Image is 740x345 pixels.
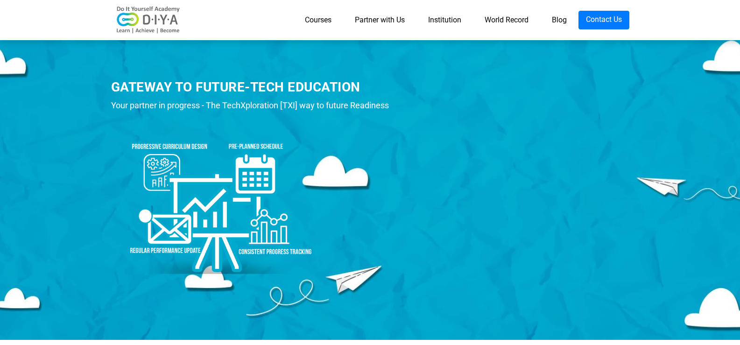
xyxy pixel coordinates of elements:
[111,6,186,34] img: logo-v2.png
[578,11,629,29] a: Contact Us
[416,11,473,29] a: Institution
[293,11,343,29] a: Courses
[111,99,408,113] div: Your partner in progress - The TechXploration [TXI] way to future Readiness
[473,11,540,29] a: World Record
[343,11,416,29] a: Partner with Us
[540,11,578,29] a: Blog
[111,117,326,278] img: ins-prod1.png
[111,78,408,96] div: GATEWAY TO FUTURE-TECH EDUCATION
